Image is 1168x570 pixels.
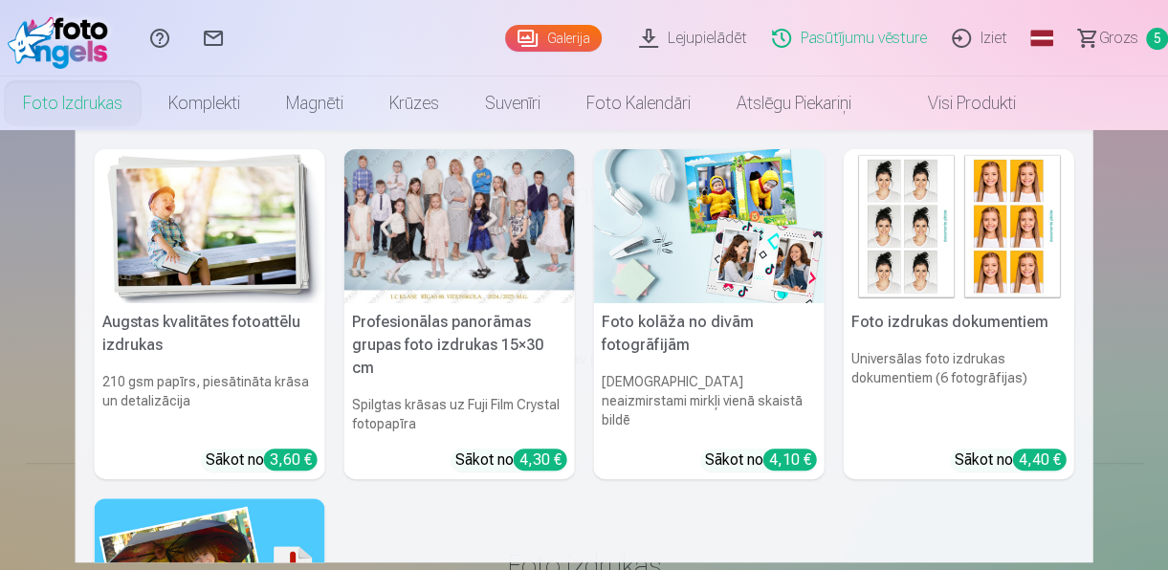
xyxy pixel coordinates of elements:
div: 4,10 € [763,449,817,471]
h5: Profesionālas panorāmas grupas foto izdrukas 15×30 cm [344,303,575,387]
div: 3,60 € [264,449,318,471]
h5: Foto izdrukas dokumentiem [844,303,1074,341]
a: Augstas kvalitātes fotoattēlu izdrukasAugstas kvalitātes fotoattēlu izdrukas210 gsm papīrs, piesā... [95,149,325,479]
a: Magnēti [263,77,366,130]
h5: Augstas kvalitātes fotoattēlu izdrukas [95,303,325,364]
a: Profesionālas panorāmas grupas foto izdrukas 15×30 cmSpilgtas krāsas uz Fuji Film Crystal fotopap... [344,149,575,479]
a: Komplekti [145,77,263,130]
a: Krūzes [366,77,462,130]
a: Foto izdrukas dokumentiemFoto izdrukas dokumentiemUniversālas foto izdrukas dokumentiem (6 fotogr... [844,149,1074,479]
a: Foto kalendāri [563,77,714,130]
h6: Spilgtas krāsas uz Fuji Film Crystal fotopapīra [344,387,575,441]
span: Grozs [1099,27,1138,50]
img: Augstas kvalitātes fotoattēlu izdrukas [95,149,325,303]
a: Atslēgu piekariņi [714,77,874,130]
img: /fa4 [8,8,118,69]
a: Galerija [505,25,602,52]
div: Sākot no [955,449,1067,471]
img: Foto izdrukas dokumentiem [844,149,1074,303]
h6: [DEMOGRAPHIC_DATA] neaizmirstami mirkļi vienā skaistā bildē [594,364,825,441]
div: Sākot no [705,449,817,471]
a: Suvenīri [462,77,563,130]
span: 5 [1146,28,1168,50]
h6: Universālas foto izdrukas dokumentiem (6 fotogrāfijas) [844,341,1074,441]
h5: Foto kolāža no divām fotogrāfijām [594,303,825,364]
h6: 210 gsm papīrs, piesātināta krāsa un detalizācija [95,364,325,441]
div: 4,30 € [514,449,567,471]
div: Sākot no [206,449,318,471]
div: Sākot no [455,449,567,471]
a: Visi produkti [874,77,1039,130]
img: Foto kolāža no divām fotogrāfijām [594,149,825,303]
a: Foto kolāža no divām fotogrāfijāmFoto kolāža no divām fotogrāfijām[DEMOGRAPHIC_DATA] neaizmirstam... [594,149,825,479]
div: 4,40 € [1013,449,1067,471]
